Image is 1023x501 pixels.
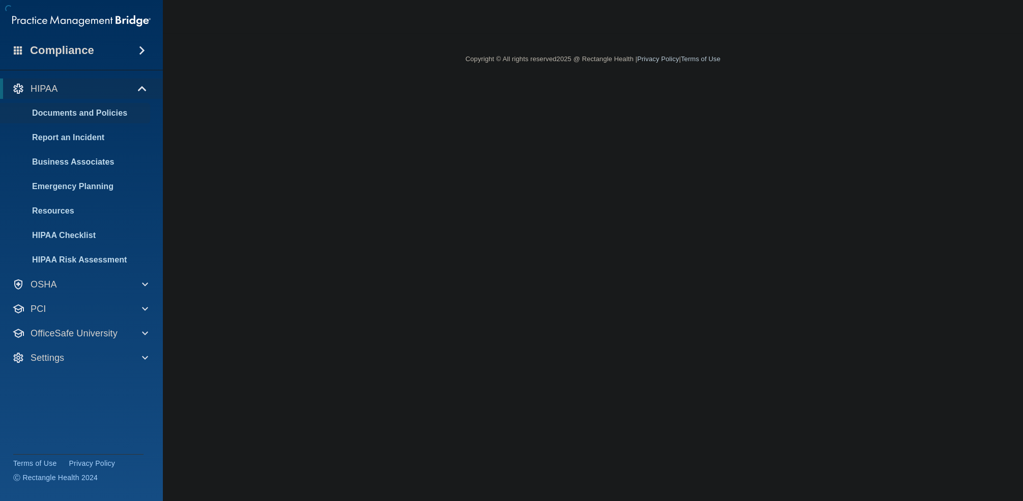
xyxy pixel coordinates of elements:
[7,108,146,118] p: Documents and Policies
[7,157,146,167] p: Business Associates
[13,458,56,468] a: Terms of Use
[681,55,721,63] a: Terms of Use
[12,352,148,364] a: Settings
[7,181,146,192] p: Emergency Planning
[12,303,148,315] a: PCI
[407,43,779,75] div: Copyright © All rights reserved 2025 @ Rectangle Health | |
[12,278,148,291] a: OSHA
[12,11,151,31] img: PMB logo
[31,303,46,315] p: PCI
[13,472,98,483] span: Ⓒ Rectangle Health 2024
[12,83,148,95] a: HIPAA
[31,83,58,95] p: HIPAA
[637,55,679,63] a: Privacy Policy
[7,133,146,143] p: Report an Incident
[30,43,94,58] h4: Compliance
[31,327,118,339] p: OfficeSafe University
[69,458,115,468] a: Privacy Policy
[12,327,148,339] a: OfficeSafe University
[7,206,146,216] p: Resources
[31,352,64,364] p: Settings
[7,230,146,241] p: HIPAA Checklist
[7,255,146,265] p: HIPAA Risk Assessment
[31,278,57,291] p: OSHA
